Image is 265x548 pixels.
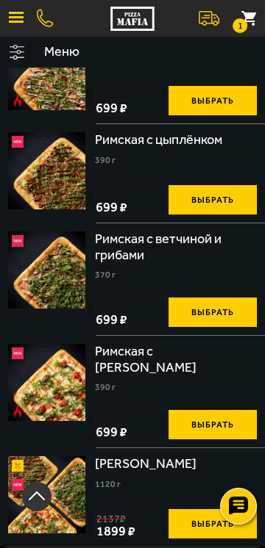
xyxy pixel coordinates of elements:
button: Выбрать [169,509,257,538]
div: Римская с цыплёнком [95,132,225,148]
span: 1120 г [95,479,121,489]
small: 1 [233,18,247,33]
button: Выбрать [169,298,257,327]
img: Мама Миа [8,456,85,533]
span: 1899 ₽ [96,524,135,538]
div: Римская с ветчиной и грибами [95,231,257,263]
img: Новинка [12,479,24,491]
button: 1 [233,2,265,35]
span: 699 ₽ [96,313,127,326]
a: НовинкаОстрое блюдоРимская с томатами черри [8,344,85,421]
div: Римская с [PERSON_NAME] [95,344,257,375]
button: Выбрать [169,410,257,439]
img: Острое блюдо [12,405,24,417]
img: Акционный [12,460,24,472]
img: Римская с томатами черри [8,344,85,421]
img: Новинка [12,235,24,247]
span: 390 г [95,382,116,392]
img: Римская с мясным ассорти [8,33,85,110]
span: 390 г [95,155,116,165]
a: НовинкаРимская с цыплёнком [8,132,85,209]
img: Острое блюдо [12,95,24,107]
img: Новинка [12,347,24,359]
div: [PERSON_NAME] [95,456,199,472]
img: Римская с цыплёнком [8,132,85,209]
img: Новинка [12,136,24,148]
button: Выбрать [169,185,257,214]
a: АкционныйНовинкаМама Миа [8,456,85,533]
span: 370 г [95,270,116,280]
a: НовинкаОстрое блюдоРимская с мясным ассорти [8,33,85,110]
span: 699 ₽ [96,101,127,115]
s: 2137 ₽ [96,513,126,524]
img: Римская с ветчиной и грибами [8,231,85,309]
a: НовинкаРимская с ветчиной и грибами [8,231,85,309]
button: Меню [33,37,265,68]
span: 699 ₽ [96,425,127,439]
button: Выбрать [169,86,257,115]
span: 699 ₽ [96,201,127,214]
